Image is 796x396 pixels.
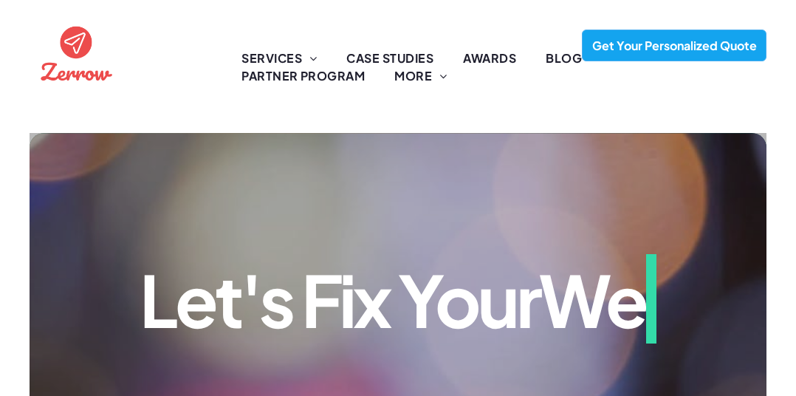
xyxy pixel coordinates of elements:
a: BLOG [531,49,597,67]
a: Web Design | Grow Your Brand with Professional Website Design [37,15,116,32]
a: CASE STUDIES [332,49,448,67]
img: the logo for zernow is a red circle with an airplane in it ., SEO agency, website designer for no... [37,13,116,92]
a: SERVICES [227,49,332,67]
a: MORE [380,67,462,85]
a: AWARDS [448,49,531,67]
a: PARTNER PROGRAM [227,67,380,85]
h1: Let's Fix Your [41,254,755,344]
a: Get Your Personalized Quote [582,30,766,61]
span: We [539,254,656,344]
span: Get Your Personalized Quote [587,30,762,61]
